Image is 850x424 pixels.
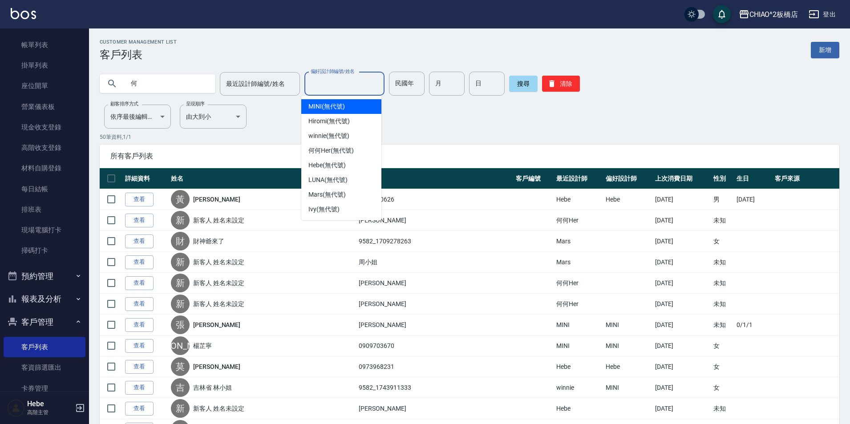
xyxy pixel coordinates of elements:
[711,189,735,210] td: 男
[356,315,514,335] td: [PERSON_NAME]
[554,335,603,356] td: MINI
[653,335,711,356] td: [DATE]
[4,117,85,137] a: 現金收支登錄
[554,252,603,273] td: Mars
[311,68,355,75] label: 偏好設計師編號/姓名
[653,356,711,377] td: [DATE]
[125,381,154,395] a: 查看
[653,315,711,335] td: [DATE]
[308,175,348,185] span: LUNA (無代號)
[805,6,839,23] button: 登出
[193,299,244,308] a: 新客人 姓名未設定
[171,211,190,230] div: 新
[711,252,735,273] td: 未知
[193,404,244,413] a: 新客人 姓名未設定
[711,294,735,315] td: 未知
[125,402,154,416] a: 查看
[356,231,514,252] td: 9582_1709278263
[308,102,345,111] span: MINI (無代號)
[171,253,190,271] div: 新
[734,189,773,210] td: [DATE]
[554,294,603,315] td: 何何Her
[4,357,85,378] a: 客資篩選匯出
[603,189,653,210] td: Hebe
[193,279,244,287] a: 新客人 姓名未設定
[171,295,190,313] div: 新
[653,294,711,315] td: [DATE]
[514,168,555,189] th: 客戶編號
[100,48,177,61] h3: 客戶列表
[125,72,208,96] input: 搜尋關鍵字
[711,210,735,231] td: 未知
[186,101,205,107] label: 呈現順序
[356,335,514,356] td: 0909703670
[603,168,653,189] th: 偏好設計師
[110,101,138,107] label: 顧客排序方式
[554,398,603,419] td: Hebe
[308,161,346,170] span: Hebe (無代號)
[11,8,36,19] img: Logo
[171,399,190,418] div: 新
[4,179,85,199] a: 每日結帳
[4,97,85,117] a: 營業儀表板
[711,231,735,252] td: 女
[169,168,356,189] th: 姓名
[193,362,240,371] a: [PERSON_NAME]
[4,265,85,288] button: 預約管理
[308,117,349,126] span: Hiromi (無代號)
[180,105,247,129] div: 由大到小
[193,320,240,329] a: [PERSON_NAME]
[27,408,73,416] p: 高階主管
[4,337,85,357] a: 客戶列表
[603,377,653,398] td: MINI
[356,356,514,377] td: 0973968231
[735,5,802,24] button: CHIAO^2板橋店
[171,232,190,250] div: 財
[554,356,603,377] td: Hebe
[356,210,514,231] td: [PERSON_NAME]
[811,42,839,58] a: 新增
[171,336,190,355] div: [PERSON_NAME]
[4,76,85,96] a: 座位開單
[554,210,603,231] td: 何何Her
[356,189,514,210] td: 0926460626
[653,398,711,419] td: [DATE]
[356,252,514,273] td: 周小姐
[125,297,154,311] a: 查看
[100,133,839,141] p: 50 筆資料, 1 / 1
[125,318,154,332] a: 查看
[308,190,346,199] span: Mars (無代號)
[193,383,232,392] a: 吉林省 林小姐
[4,55,85,76] a: 掛單列表
[308,146,354,155] span: 何何Her (無代號)
[356,273,514,294] td: [PERSON_NAME]
[356,398,514,419] td: [PERSON_NAME]
[4,199,85,220] a: 排班表
[554,273,603,294] td: 何何Her
[110,152,829,161] span: 所有客戶列表
[104,105,171,129] div: 依序最後編輯時間
[193,341,212,350] a: 楊芷寧
[4,378,85,399] a: 卡券管理
[509,76,538,92] button: 搜尋
[4,311,85,334] button: 客戶管理
[193,195,240,204] a: [PERSON_NAME]
[711,168,735,189] th: 性別
[171,274,190,292] div: 新
[734,168,773,189] th: 生日
[711,377,735,398] td: 女
[125,360,154,374] a: 查看
[125,193,154,206] a: 查看
[653,210,711,231] td: [DATE]
[603,315,653,335] td: MINI
[4,137,85,158] a: 高階收支登錄
[4,158,85,178] a: 材料自購登錄
[554,377,603,398] td: winnie
[356,168,514,189] th: 電話
[773,168,839,189] th: 客戶來源
[193,258,244,267] a: 新客人 姓名未設定
[711,273,735,294] td: 未知
[27,400,73,408] h5: Hebe
[653,252,711,273] td: [DATE]
[125,214,154,227] a: 查看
